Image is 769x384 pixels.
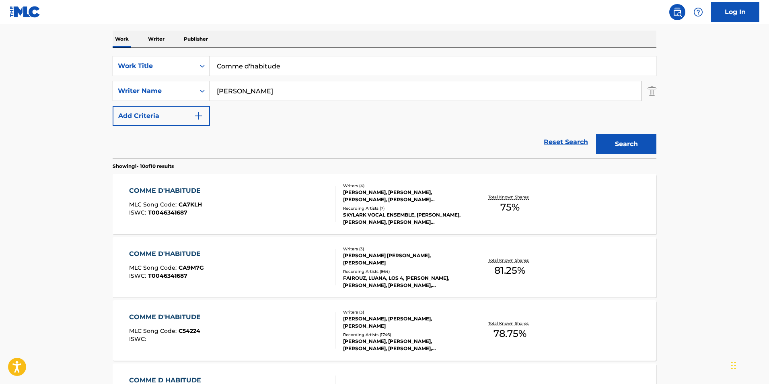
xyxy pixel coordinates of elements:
[343,338,465,352] div: [PERSON_NAME], [PERSON_NAME], [PERSON_NAME], [PERSON_NAME], [PERSON_NAME]
[343,315,465,330] div: [PERSON_NAME], [PERSON_NAME], [PERSON_NAME]
[146,31,167,47] p: Writer
[129,186,205,196] div: COMME D'HABITUDE
[669,4,685,20] a: Public Search
[148,209,187,216] span: T0046341687
[500,200,520,215] span: 75 %
[711,2,759,22] a: Log In
[343,183,465,189] div: Writers ( 4 )
[343,246,465,252] div: Writers ( 3 )
[129,249,205,259] div: COMME D'HABITUDE
[596,134,656,154] button: Search
[179,264,204,271] span: CA9M7G
[129,335,148,343] span: ISWC :
[690,4,706,20] div: Help
[113,237,656,297] a: COMME D'HABITUDEMLC Song Code:CA9M7GISWC:T0046341687Writers (3)[PERSON_NAME] [PERSON_NAME], [PERS...
[118,86,190,96] div: Writer Name
[179,327,200,334] span: C54224
[129,264,179,271] span: MLC Song Code :
[113,300,656,361] a: COMME D'HABITUDEMLC Song Code:C54224ISWC:Writers (3)[PERSON_NAME], [PERSON_NAME], [PERSON_NAME]Re...
[148,272,187,279] span: T0046341687
[488,194,531,200] p: Total Known Shares:
[488,320,531,326] p: Total Known Shares:
[113,106,210,126] button: Add Criteria
[118,61,190,71] div: Work Title
[343,332,465,338] div: Recording Artists ( 1746 )
[648,81,656,101] img: Delete Criterion
[113,56,656,158] form: Search Form
[493,326,526,341] span: 78.75 %
[731,353,736,378] div: Drag
[181,31,210,47] p: Publisher
[113,163,174,170] p: Showing 1 - 10 of 10 results
[194,111,204,121] img: 9d2ae6d4665cec9f34b9.svg
[488,257,531,263] p: Total Known Shares:
[343,189,465,203] div: [PERSON_NAME], [PERSON_NAME], [PERSON_NAME], [PERSON_NAME] [PERSON_NAME]
[129,312,205,322] div: COMME D'HABITUDE
[129,201,179,208] span: MLC Song Code :
[672,7,682,17] img: search
[113,31,131,47] p: Work
[343,252,465,266] div: [PERSON_NAME] [PERSON_NAME], [PERSON_NAME]
[343,268,465,275] div: Recording Artists ( 864 )
[343,275,465,289] div: FAIROUZ, LUANA, LOS 4, [PERSON_NAME], [PERSON_NAME], [PERSON_NAME], [PERSON_NAME]
[129,209,148,216] span: ISWC :
[343,309,465,315] div: Writers ( 3 )
[540,133,592,151] a: Reset Search
[494,263,525,278] span: 81.25 %
[343,211,465,226] div: SKYLARK VOCAL ENSEMBLE, [PERSON_NAME], [PERSON_NAME], [PERSON_NAME] [PERSON_NAME] [PERSON_NAME], ...
[179,201,202,208] span: CA7KLH
[343,205,465,211] div: Recording Artists ( 7 )
[10,6,41,18] img: MLC Logo
[729,345,769,384] iframe: Chat Widget
[129,272,148,279] span: ISWC :
[693,7,703,17] img: help
[129,327,179,334] span: MLC Song Code :
[113,174,656,234] a: COMME D'HABITUDEMLC Song Code:CA7KLHISWC:T0046341687Writers (4)[PERSON_NAME], [PERSON_NAME], [PER...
